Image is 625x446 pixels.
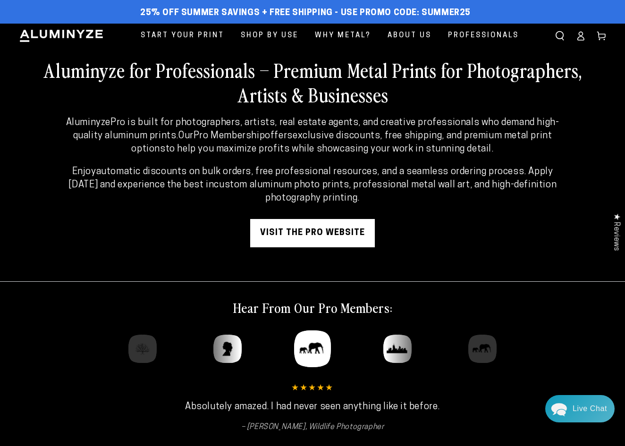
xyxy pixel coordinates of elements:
[19,58,606,107] h2: Aluminyze for Professionals – Premium Metal Prints for Photographers, Artists & Businesses
[573,395,607,422] div: Contact Us Directly
[607,206,625,258] div: Click to open Judge.me floating reviews tab
[234,24,305,48] a: Shop By Use
[66,118,559,141] strong: AluminyzePro is built for photographers, artists, real estate agents, and creative professionals ...
[141,29,224,42] span: Start Your Print
[19,29,104,43] img: Aluminyze
[545,395,615,422] div: Chat widget toggle
[380,24,439,48] a: About Us
[241,29,298,42] span: Shop By Use
[388,29,431,42] span: About Us
[140,8,471,18] span: 25% off Summer Savings + Free Shipping - Use Promo Code: SUMMER25
[233,299,392,316] h2: Hear From Our Pro Members:
[143,421,482,434] cite: [PERSON_NAME], Wildlife Photographer
[96,167,524,177] strong: automatic discounts on bulk orders, free professional resources, and a seamless ordering process
[250,219,375,247] a: visit the pro website
[441,24,526,48] a: Professionals
[308,24,378,48] a: Why Metal?
[143,400,482,413] p: Absolutely amazed. I had never seen anything like it before.
[134,24,231,48] a: Start Your Print
[63,165,562,205] p: Enjoy . Apply [DATE] and experience the best in
[214,180,557,203] strong: custom aluminum photo prints, professional metal wall art, and high-definition photography printing.
[131,131,552,154] strong: exclusive discounts, free shipping, and premium metal print options
[194,131,265,141] strong: Pro Membership
[549,25,570,46] summary: Search our site
[448,29,519,42] span: Professionals
[315,29,371,42] span: Why Metal?
[63,116,562,156] p: Our offers to help you maximize profits while showcasing your work in stunning detail.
